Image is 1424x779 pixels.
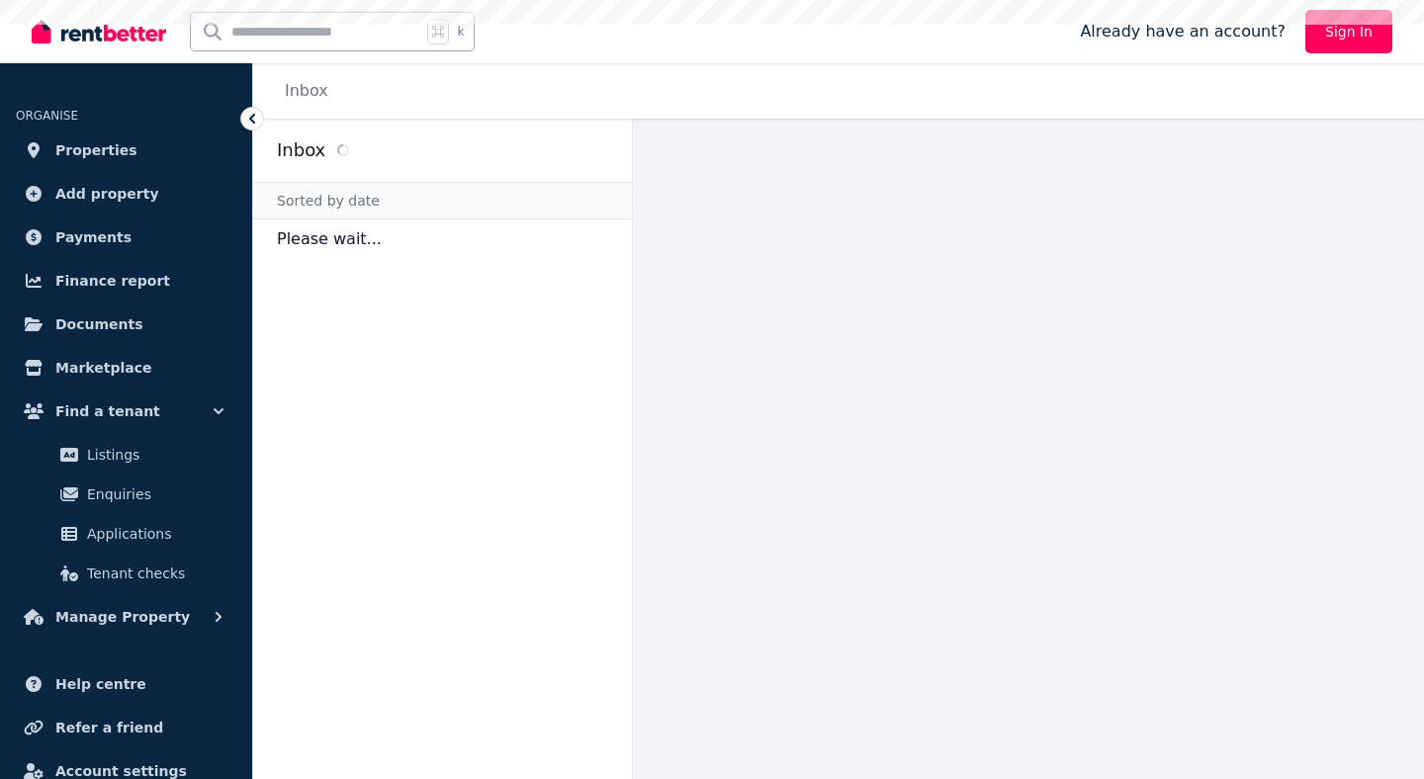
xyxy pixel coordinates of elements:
a: Properties [16,130,236,170]
span: Manage Property [55,605,190,629]
span: Marketplace [55,356,151,380]
nav: Breadcrumb [253,63,352,119]
span: Refer a friend [55,716,163,739]
span: Help centre [55,672,146,696]
button: Find a tenant [16,391,236,431]
span: Applications [87,522,221,546]
a: Tenant checks [24,554,228,593]
a: Finance report [16,261,236,301]
a: Marketplace [16,348,236,388]
img: RentBetter [32,17,166,46]
span: Tenant checks [87,562,221,585]
a: Refer a friend [16,708,236,747]
span: k [457,24,464,40]
h2: Inbox [277,136,325,164]
a: Inbox [285,81,328,100]
span: Already have an account? [1080,20,1286,43]
span: Enquiries [87,482,221,506]
span: Finance report [55,269,170,293]
button: Manage Property [16,597,236,637]
span: Find a tenant [55,399,160,423]
span: ORGANISE [16,109,78,123]
span: Properties [55,138,137,162]
a: Add property [16,174,236,214]
span: Documents [55,312,143,336]
a: Documents [16,304,236,344]
a: Sign In [1305,10,1392,53]
a: Listings [24,435,228,475]
p: Please wait... [253,219,632,259]
a: Applications [24,514,228,554]
div: Sorted by date [253,182,632,219]
span: Add property [55,182,159,206]
span: Payments [55,225,132,249]
a: Payments [16,217,236,257]
span: Listings [87,443,221,467]
a: Enquiries [24,475,228,514]
a: Help centre [16,664,236,704]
